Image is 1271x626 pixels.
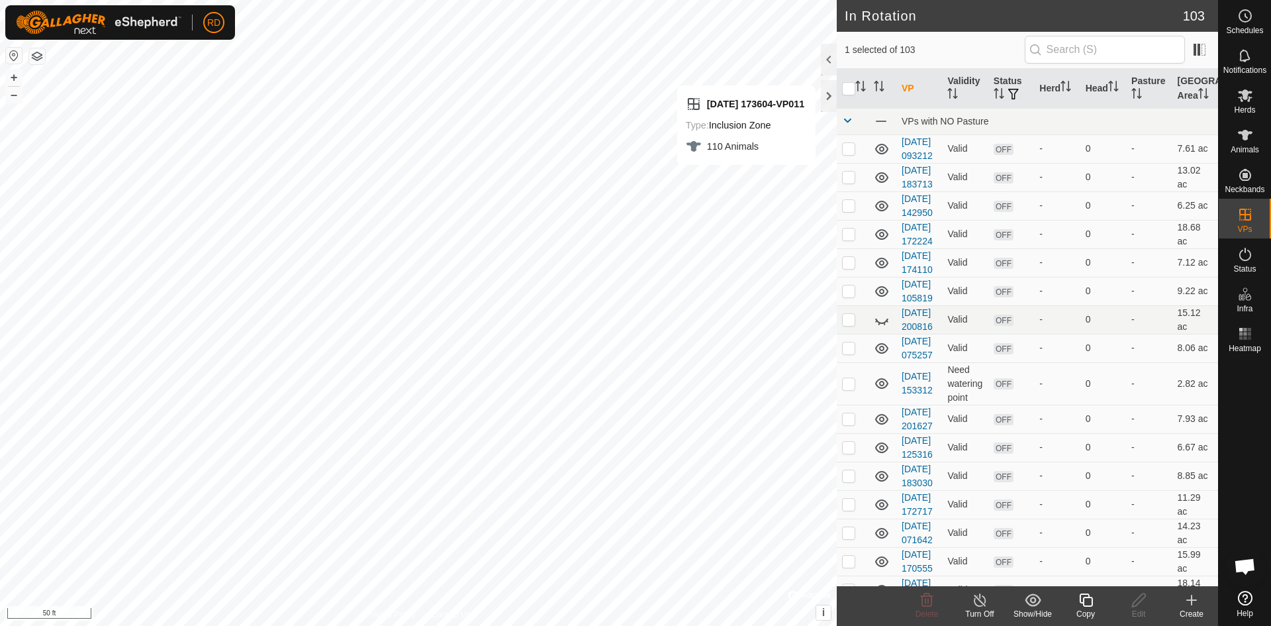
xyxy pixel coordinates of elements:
div: - [1039,377,1074,391]
td: Valid [942,462,988,490]
td: 8.06 ac [1172,334,1218,362]
span: OFF [994,528,1013,539]
td: 15.12 ac [1172,305,1218,334]
td: 15.99 ac [1172,547,1218,576]
td: Valid [942,547,988,576]
span: Heatmap [1229,344,1261,352]
td: 6.25 ac [1172,191,1218,220]
span: i [822,607,825,618]
div: - [1039,554,1074,568]
th: [GEOGRAPHIC_DATA] Area [1172,69,1218,109]
div: Create [1165,608,1218,620]
span: OFF [994,258,1013,269]
td: 14.23 ac [1172,519,1218,547]
span: OFF [994,499,1013,511]
span: Notifications [1223,66,1266,74]
td: 18.68 ac [1172,220,1218,248]
span: Schedules [1226,26,1263,34]
div: Inclusion Zone [686,117,805,133]
td: 6.67 ac [1172,433,1218,462]
td: 7.12 ac [1172,248,1218,277]
div: VPs with NO Pasture [902,116,1213,127]
td: 0 [1080,576,1126,604]
label: Type: [686,120,709,130]
span: OFF [994,172,1013,183]
td: - [1126,547,1172,576]
div: [DATE] 173604-VP011 [686,96,805,112]
td: 13.02 ac [1172,163,1218,191]
th: Status [988,69,1034,109]
td: 9.22 ac [1172,277,1218,305]
td: - [1126,191,1172,220]
td: 18.14 ac [1172,576,1218,604]
div: Edit [1112,608,1165,620]
td: Valid [942,248,988,277]
p-sorticon: Activate to sort [1131,90,1142,101]
td: - [1126,248,1172,277]
span: OFF [994,414,1013,425]
a: [DATE] 153312 [902,371,933,395]
td: Need watering point [942,362,988,405]
td: 0 [1080,490,1126,519]
input: Search (S) [1025,36,1185,64]
td: Valid [942,277,988,305]
a: [DATE] 065516 [902,578,933,602]
p-sorticon: Activate to sort [855,83,866,93]
td: Valid [942,405,988,433]
div: - [1039,142,1074,156]
a: [DATE] 105819 [902,279,933,303]
div: - [1039,313,1074,327]
td: - [1126,362,1172,405]
td: 0 [1080,305,1126,334]
span: OFF [994,201,1013,212]
span: OFF [994,471,1013,482]
span: OFF [994,343,1013,354]
button: Reset Map [6,48,22,64]
span: OFF [994,378,1013,390]
td: 0 [1080,220,1126,248]
button: Map Layers [29,48,45,64]
th: Pasture [1126,69,1172,109]
td: 8.85 ac [1172,462,1218,490]
td: 7.93 ac [1172,405,1218,433]
button: – [6,87,22,103]
p-sorticon: Activate to sort [1198,90,1209,101]
span: VPs [1237,225,1252,233]
p-sorticon: Activate to sort [1060,83,1071,93]
td: 0 [1080,433,1126,462]
div: - [1039,227,1074,241]
td: 0 [1080,134,1126,163]
td: - [1126,433,1172,462]
div: - [1039,341,1074,355]
th: Herd [1034,69,1080,109]
span: OFF [994,144,1013,155]
span: 1 selected of 103 [845,43,1025,57]
td: - [1126,519,1172,547]
a: [DATE] 183030 [902,464,933,488]
span: OFF [994,229,1013,240]
td: - [1126,490,1172,519]
div: 110 Animals [686,138,805,154]
p-sorticon: Activate to sort [1108,83,1119,93]
td: Valid [942,519,988,547]
div: - [1039,469,1074,483]
td: Valid [942,220,988,248]
div: Turn Off [953,608,1006,620]
td: 0 [1080,334,1126,362]
td: 0 [1080,277,1126,305]
td: 0 [1080,519,1126,547]
td: - [1126,405,1172,433]
td: Valid [942,134,988,163]
a: [DATE] 125316 [902,435,933,460]
a: [DATE] 201627 [902,407,933,431]
a: [DATE] 172224 [902,222,933,246]
span: OFF [994,443,1013,454]
a: [DATE] 200816 [902,307,933,332]
p-sorticon: Activate to sort [947,90,958,101]
div: - [1039,497,1074,511]
span: Help [1237,609,1253,617]
div: Copy [1059,608,1112,620]
div: - [1039,284,1074,298]
div: Show/Hide [1006,608,1059,620]
div: - [1039,199,1074,213]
